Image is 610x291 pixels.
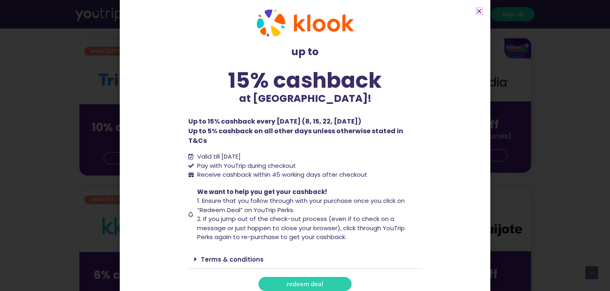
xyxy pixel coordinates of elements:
span: Pay with YouTrip during checkout [195,161,296,171]
div: Terms & conditions [188,250,422,269]
span: Valid till [DATE] [195,152,241,161]
span: 2. If you jump out of the check-out process (even if to check on a message or just happen to clos... [197,215,405,241]
div: 15% cashback [188,70,422,91]
span: We want to help you get your cashback! [197,188,327,196]
p: up to [188,44,422,60]
a: Terms & conditions [201,255,264,264]
p: at [GEOGRAPHIC_DATA]! [188,91,422,106]
span: 1. Ensure that you follow through with your purchase once you click on “Redeem Deal” on YouTrip P... [197,196,405,214]
span: redeem deal [287,281,323,287]
a: Close [476,8,482,14]
a: redeem deal [258,277,352,291]
p: Up to 15% cashback every [DATE] (8, 15, 22, [DATE]) Up to 5% cashback on all other days unless ot... [188,117,422,146]
span: Receive cashback within 45 working days after checkout [195,170,367,180]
